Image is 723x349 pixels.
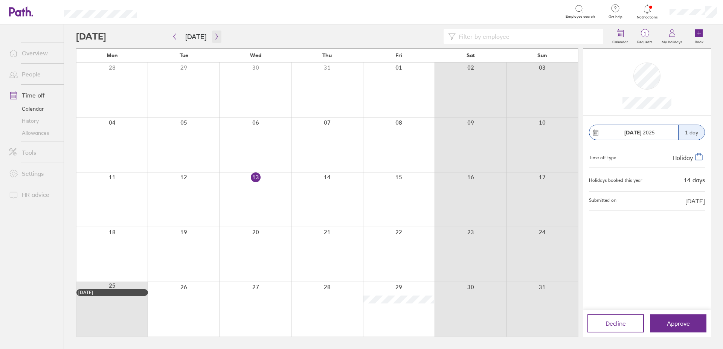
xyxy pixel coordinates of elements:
[395,52,402,58] span: Fri
[3,46,64,61] a: Overview
[537,52,547,58] span: Sun
[467,52,475,58] span: Sat
[3,88,64,103] a: Time off
[687,24,711,49] a: Book
[624,130,655,136] span: 2025
[684,177,705,183] div: 14 days
[587,314,644,332] button: Decline
[180,52,188,58] span: Tue
[322,52,332,58] span: Thu
[3,187,64,202] a: HR advice
[78,290,146,295] div: [DATE]
[589,178,642,183] div: Holidays booked this year
[3,115,64,127] a: History
[603,15,628,19] span: Get help
[157,8,177,15] div: Search
[107,52,118,58] span: Mon
[635,15,660,20] span: Notifications
[650,314,706,332] button: Approve
[633,38,657,44] label: Requests
[633,24,657,49] a: 1Requests
[456,29,599,44] input: Filter by employee
[657,38,687,44] label: My holidays
[608,24,633,49] a: Calendar
[3,103,64,115] a: Calendar
[690,38,708,44] label: Book
[667,320,690,327] span: Approve
[589,152,616,161] div: Time off type
[250,52,261,58] span: Wed
[673,154,693,162] span: Holiday
[3,127,64,139] a: Allowances
[678,125,705,140] div: 1 day
[589,198,616,204] span: Submitted on
[657,24,687,49] a: My holidays
[3,67,64,82] a: People
[635,4,660,20] a: Notifications
[633,30,657,37] span: 1
[566,14,595,19] span: Employee search
[179,30,212,43] button: [DATE]
[606,320,626,327] span: Decline
[3,166,64,181] a: Settings
[3,145,64,160] a: Tools
[685,198,705,204] span: [DATE]
[624,129,641,136] strong: [DATE]
[608,38,633,44] label: Calendar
